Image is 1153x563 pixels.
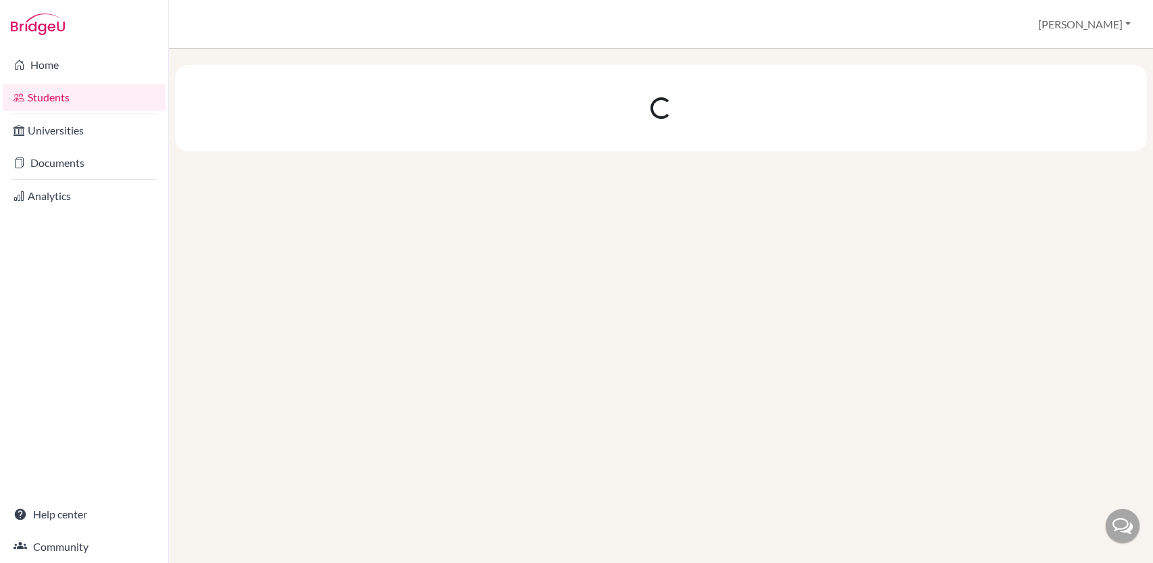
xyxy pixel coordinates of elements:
a: Documents [3,149,165,176]
button: [PERSON_NAME] [1032,11,1137,37]
a: Community [3,533,165,560]
a: Universities [3,117,165,144]
a: Home [3,51,165,78]
img: Bridge-U [11,14,65,35]
a: Help center [3,501,165,528]
a: Students [3,84,165,111]
a: Analytics [3,182,165,210]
